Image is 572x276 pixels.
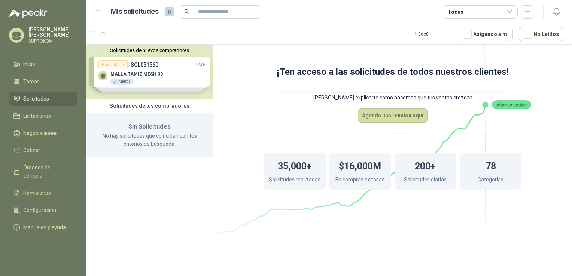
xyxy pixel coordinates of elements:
span: Licitaciones [23,112,51,120]
a: Tareas [9,74,77,89]
a: Inicio [9,57,77,71]
a: Configuración [9,203,77,217]
span: search [184,9,189,14]
a: Manuales y ayuda [9,220,77,234]
button: Asignado a mi [459,27,513,41]
p: Solicitudes realizadas [269,175,320,185]
img: Logo peakr [9,9,47,18]
span: Órdenes de Compra [23,163,70,180]
a: Cotizar [9,143,77,157]
div: Solicitudes de nuevos compradoresPor cotizarSOL051560[DATE] MALLA TAMIZ MESH 3024 MetrosPor cotiz... [86,45,213,99]
p: [PERSON_NAME] [PERSON_NAME] [28,27,77,37]
div: 1 - 0 de 0 [414,28,453,40]
span: Manuales y ayuda [23,223,66,231]
span: Configuración [23,206,56,214]
h3: Sin Solicitudes [95,122,204,132]
h1: Mis solicitudes [111,6,159,17]
p: En compras exitosas [335,175,384,185]
button: No Leídos [519,27,563,41]
p: Solicitudes diarias [404,175,447,185]
p: Categorias [478,175,503,185]
div: Solicitudes de tus compradores [86,99,213,113]
p: SUPROKOM [28,39,77,43]
span: Remisiones [23,189,51,197]
a: Negociaciones [9,126,77,140]
a: Solicitudes [9,92,77,106]
span: 0 [165,7,174,16]
span: Solicitudes [23,95,49,103]
span: Inicio [23,60,35,68]
button: Agenda una reunion aquí [358,108,428,123]
h1: 78 [486,157,496,174]
h1: 200+ [415,157,436,174]
span: Cotizar [23,146,40,154]
div: Todas [448,8,463,16]
a: Licitaciones [9,109,77,123]
span: Tareas [23,77,40,86]
p: No hay solicitudes que coincidan con tus criterios de búsqueda. [95,132,204,148]
a: Órdenes de Compra [9,160,77,183]
button: Solicitudes de nuevos compradores [89,47,210,53]
h1: 35,000+ [278,157,312,174]
span: Negociaciones [23,129,58,137]
h1: $16,000M [339,157,381,174]
a: Remisiones [9,186,77,200]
